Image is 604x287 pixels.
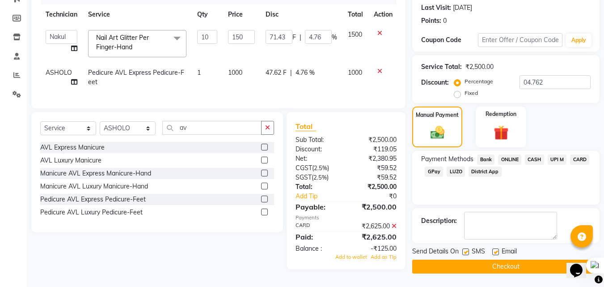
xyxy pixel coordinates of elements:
div: ( ) [289,173,346,182]
span: 2.5% [313,174,327,181]
div: Payments [296,214,397,222]
span: CASH [525,154,544,165]
div: Pedicure AVL Luxury Pedicure-Feet [40,208,143,217]
div: Pedicure AVL Express Pedicure-Feet [40,195,146,204]
span: District App [469,167,502,177]
div: Payable: [289,201,346,212]
div: Discount: [421,78,449,87]
div: AVL Express Manicure [40,143,105,152]
img: _cash.svg [426,124,449,141]
span: CGST [296,164,312,172]
div: Last Visit: [421,3,451,13]
div: ₹2,500.00 [346,182,403,192]
th: Total [342,4,368,25]
span: 1 [197,69,201,77]
div: Description: [421,216,457,226]
span: 4.76 % [296,68,315,77]
th: Technician [40,4,83,25]
img: _gift.svg [489,124,513,142]
div: Sub Total: [289,135,346,145]
span: | [290,68,292,77]
div: Discount: [289,145,346,154]
th: Disc [260,4,342,25]
span: UPI M [548,154,567,165]
span: 47.62 F [266,68,287,77]
div: ₹2,500.00 [465,62,494,72]
span: SGST [296,173,312,181]
div: ₹59.52 [346,173,403,182]
div: Total: [289,182,346,192]
span: 1000 [348,69,362,77]
div: Service Total: [421,62,462,72]
div: ₹2,380.95 [346,154,403,163]
div: Points: [421,16,441,26]
div: Manicure AVL Luxury Manicure-Hand [40,182,148,191]
th: Qty [192,4,223,25]
div: ₹2,500.00 [346,201,403,212]
span: SMS [472,247,485,258]
span: LUZO [447,167,465,177]
a: Add Tip [289,192,355,201]
span: 1000 [228,69,242,77]
span: F [292,33,296,42]
span: | [300,33,301,42]
div: Balance : [289,244,346,253]
div: Manicure AVL Express Manicure-Hand [40,169,151,178]
label: Percentage [465,77,493,86]
span: GPay [425,167,443,177]
span: Send Details On [412,247,459,258]
th: Price [223,4,260,25]
input: Enter Offer / Coupon Code [478,33,562,47]
th: Service [83,4,192,25]
span: % [332,33,337,42]
label: Manual Payment [416,111,459,119]
button: Apply [566,34,591,47]
div: ₹0 [356,192,404,201]
span: Nail Art Glitter Per Finger-Hand [96,34,149,51]
label: Fixed [465,89,478,97]
div: 0 [443,16,447,26]
span: ONLINE [498,154,521,165]
span: Payment Methods [421,154,473,164]
div: ₹2,625.00 [346,222,403,231]
div: ₹59.52 [346,163,403,173]
span: Email [502,247,517,258]
div: Paid: [289,231,346,242]
div: [DATE] [453,3,472,13]
button: Checkout [412,260,600,274]
div: CARD [289,222,346,231]
div: ₹119.05 [346,145,403,154]
span: Total [296,122,316,131]
th: Action [368,4,398,25]
span: Pedicure AVL Express Pedicure-Feet [88,69,184,86]
div: AVL Luxury Manicure [40,156,101,165]
div: Coupon Code [421,35,477,45]
div: -₹125.00 [346,244,403,253]
span: CARD [570,154,589,165]
div: Net: [289,154,346,163]
span: Add as Tip [371,254,397,260]
span: Bank [477,154,494,165]
a: x [132,43,136,51]
span: 1500 [348,30,362,39]
label: Redemption [486,110,516,118]
input: Search or Scan [162,121,262,135]
span: 2.5% [314,164,327,171]
iframe: chat widget [566,251,595,278]
span: ASHOLO [46,69,72,77]
div: ₹2,625.00 [346,231,403,242]
div: ₹2,500.00 [346,135,403,145]
span: Add to wallet [335,254,367,260]
div: ( ) [289,163,346,173]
